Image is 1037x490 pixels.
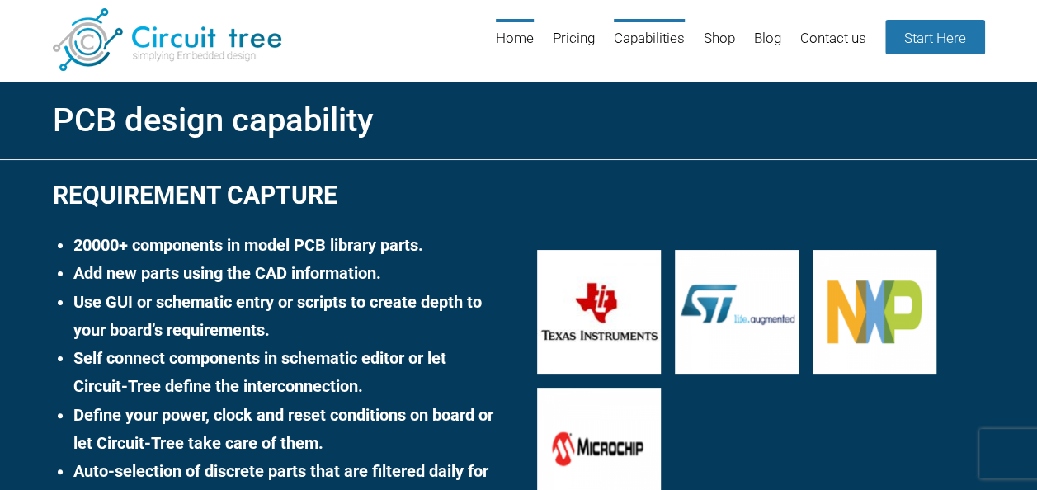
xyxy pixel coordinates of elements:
a: Capabilities [614,19,685,73]
h2: Requirement Capture [53,174,500,216]
li: Self connect components in schematic editor or let Circuit-Tree define the interconnection. [73,344,500,401]
li: Define your power, clock and reset conditions on board or let Circuit-Tree take care of them. [73,401,500,458]
a: Pricing [553,19,595,73]
h1: PCB design capability [53,96,985,145]
li: Add new parts using the CAD information. [73,259,500,287]
a: Contact us [800,19,866,73]
a: Home [496,19,534,73]
li: Use GUI or schematic entry or scripts to create depth to your board’s requirements. [73,288,500,345]
a: Shop [704,19,735,73]
img: Circuit Tree [53,8,281,71]
a: Start Here [885,20,985,54]
a: Blog [754,19,781,73]
li: 20000+ components in model PCB library parts. [73,231,500,259]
